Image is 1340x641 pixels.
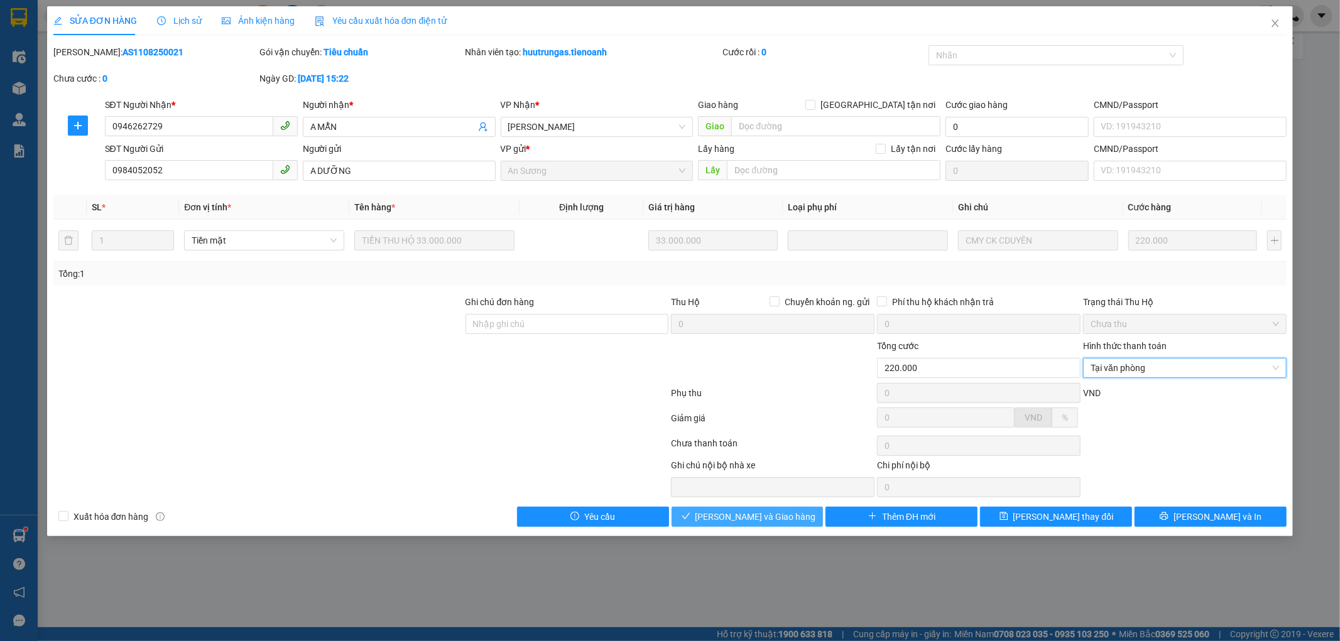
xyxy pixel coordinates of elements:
div: Cước rồi : [722,45,926,59]
input: 0 [648,230,778,250]
div: Chưa thanh toán [670,436,876,458]
span: Tên hàng [354,202,395,212]
input: VD: Bàn, Ghế [354,230,515,250]
button: delete [58,230,79,250]
div: Nhân viên tạo: [466,45,721,59]
span: Tổng cước [877,341,918,351]
span: Giao hàng [698,100,738,110]
span: user-add [478,122,488,132]
span: [PERSON_NAME] và Giao hàng [695,510,816,524]
span: Lấy hàng [698,144,734,154]
span: Ảnh kiện hàng [222,16,295,26]
div: [PERSON_NAME]: [53,45,257,59]
div: CMND/Passport [1094,98,1287,112]
span: Chuyển khoản ng. gửi [780,295,874,309]
span: Lấy tận nơi [886,142,940,156]
span: Phí thu hộ khách nhận trả [887,295,999,309]
button: check[PERSON_NAME] và Giao hàng [672,507,824,527]
div: Tổng: 1 [58,267,517,281]
span: SL [92,202,102,212]
input: 0 [1128,230,1258,250]
span: [PERSON_NAME] và In [1174,510,1261,524]
div: Ghi chú nội bộ nhà xe [671,458,874,477]
button: plus [1267,230,1282,250]
div: Người gửi [303,142,496,156]
span: Xuất hóa đơn hàng [68,510,154,524]
span: Thu Hộ [671,297,700,307]
div: CMND/Passport [1094,142,1287,156]
label: Ghi chú đơn hàng [466,297,535,307]
th: Loại phụ phí [783,195,953,220]
button: exclamation-circleYêu cầu [517,507,669,527]
div: Phụ thu [670,386,876,408]
input: Dọc đường [727,160,940,180]
b: 0 [761,47,766,57]
span: Yêu cầu [584,510,615,524]
div: Trạng thái Thu Hộ [1083,295,1287,309]
span: % [1062,412,1068,423]
span: Thêm ĐH mới [882,510,935,524]
span: edit [53,16,62,25]
span: VP Nhận [501,100,536,110]
b: AS1108250021 [123,47,183,57]
input: Dọc đường [731,116,940,136]
div: Chưa cước : [53,72,257,85]
div: Ngày GD: [259,72,463,85]
span: check [682,512,690,522]
b: huutrungas.tienoanh [523,47,607,57]
span: picture [222,16,231,25]
input: Ghi Chú [958,230,1118,250]
span: save [1000,512,1008,522]
span: close [1270,18,1280,28]
span: Tiền mặt [192,231,337,250]
button: Close [1258,6,1293,41]
span: Định lượng [559,202,604,212]
span: Đơn vị tính [184,202,231,212]
div: SĐT Người Nhận [105,98,298,112]
span: clock-circle [157,16,166,25]
span: printer [1160,512,1168,522]
div: SĐT Người Gửi [105,142,298,156]
div: Giảm giá [670,411,876,433]
span: phone [280,121,290,131]
span: Tại văn phòng [1091,358,1279,377]
span: SỬA ĐƠN HÀNG [53,16,137,26]
span: phone [280,164,290,175]
span: Chưa thu [1091,315,1279,333]
button: plus [68,116,88,136]
b: 0 [102,73,107,83]
span: VND [1025,412,1042,423]
span: Cước hàng [1128,202,1172,212]
span: [GEOGRAPHIC_DATA] tận nơi [815,98,940,112]
label: Cước giao hàng [945,100,1008,110]
input: Cước giao hàng [945,117,1089,137]
b: Tiêu chuẩn [324,47,368,57]
span: An Sương [508,161,686,180]
span: Giao [698,116,731,136]
div: Chi phí nội bộ [877,458,1081,477]
span: [PERSON_NAME] thay đổi [1013,510,1114,524]
button: printer[PERSON_NAME] và In [1135,507,1287,527]
div: Gói vận chuyển: [259,45,463,59]
span: plus [868,512,877,522]
label: Hình thức thanh toán [1083,341,1167,351]
span: info-circle [156,512,165,521]
b: [DATE] 15:22 [298,73,349,83]
span: exclamation-circle [570,512,579,522]
span: Lấy [698,160,727,180]
img: icon [315,16,325,26]
div: VP gửi [501,142,694,156]
span: Lịch sử [157,16,202,26]
label: Cước lấy hàng [945,144,1002,154]
span: VND [1083,388,1101,398]
span: Giá trị hàng [648,202,695,212]
div: Người nhận [303,98,496,112]
span: plus [68,121,87,131]
button: save[PERSON_NAME] thay đổi [980,507,1132,527]
input: Ghi chú đơn hàng [466,314,669,334]
input: Cước lấy hàng [945,161,1089,181]
span: Yêu cầu xuất hóa đơn điện tử [315,16,447,26]
span: Cư Kuin [508,117,686,136]
th: Ghi chú [953,195,1123,220]
button: plusThêm ĐH mới [825,507,978,527]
